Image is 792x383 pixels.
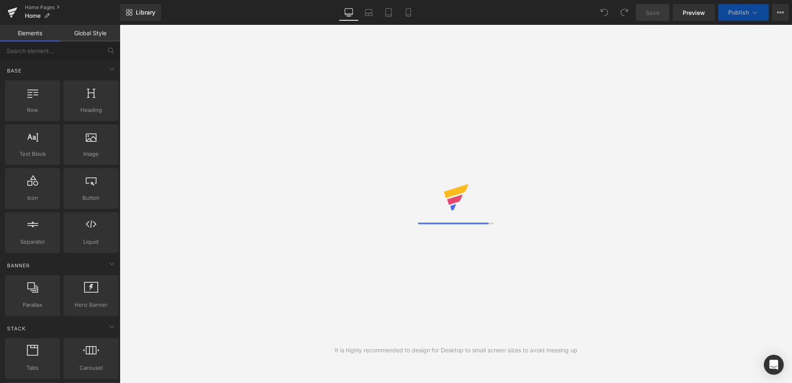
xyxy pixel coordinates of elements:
span: Preview [683,8,705,17]
span: Separator [7,238,58,246]
a: Global Style [60,25,120,41]
a: Preview [673,4,715,21]
span: Button [66,194,116,202]
span: Carousel [66,364,116,372]
span: Tabs [7,364,58,372]
span: Publish [728,9,749,16]
a: New Library [120,4,161,21]
a: Desktop [339,4,359,21]
span: Save [646,8,659,17]
button: More [772,4,789,21]
span: Stack [6,325,27,332]
span: Image [66,150,116,158]
span: Parallax [7,301,58,309]
span: Home [25,12,41,19]
div: It is highly recommended to design for Desktop to small screen sizes to avoid messing up [335,346,577,355]
a: Tablet [379,4,398,21]
span: Library [136,9,155,16]
button: Publish [718,4,769,21]
span: Heading [66,106,116,114]
button: Undo [596,4,613,21]
span: Banner [6,262,31,269]
a: Home Pages [25,4,120,11]
button: Redo [616,4,633,21]
span: Liquid [66,238,116,246]
span: Text Block [7,150,58,158]
a: Mobile [398,4,418,21]
span: Row [7,106,58,114]
div: Open Intercom Messenger [764,355,784,375]
span: Hero Banner [66,301,116,309]
a: Laptop [359,4,379,21]
span: Icon [7,194,58,202]
span: Base [6,67,22,75]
